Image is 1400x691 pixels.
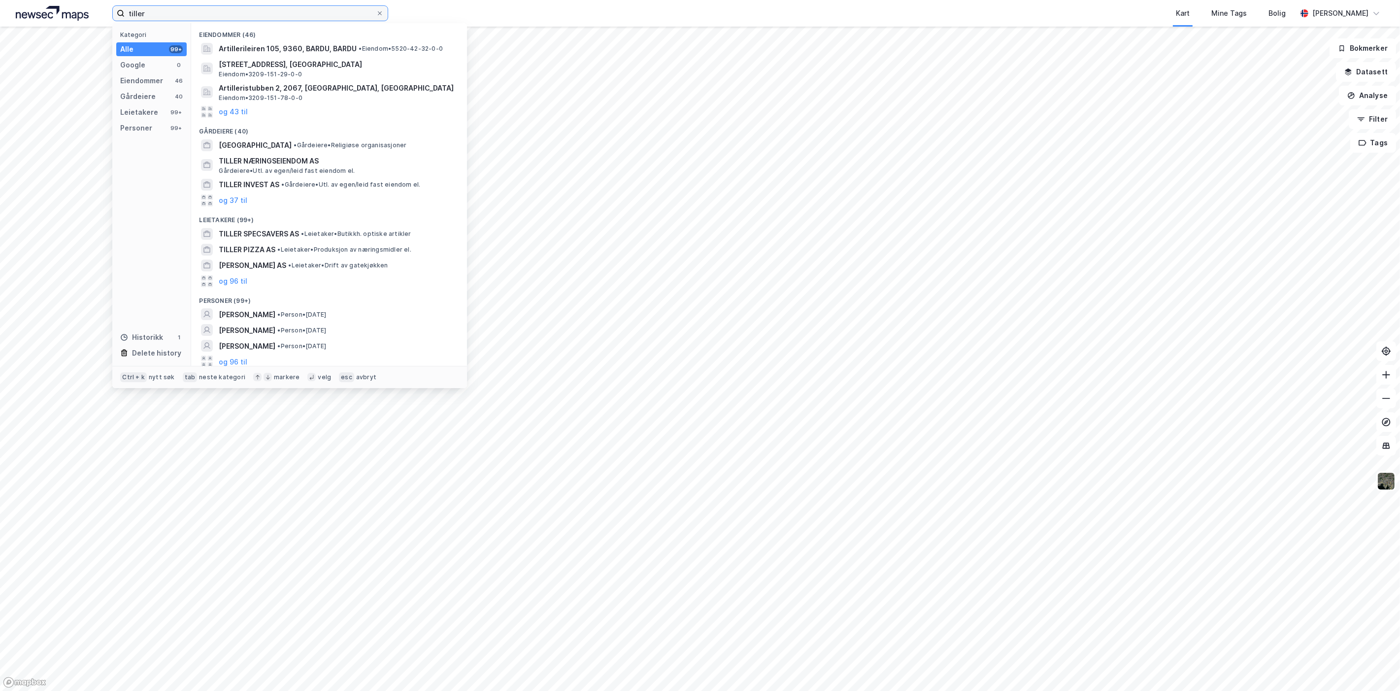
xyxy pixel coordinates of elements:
[294,141,297,149] span: •
[301,230,304,237] span: •
[120,106,158,118] div: Leietakere
[125,6,376,21] input: Søk på adresse, matrikkel, gårdeiere, leietakere eller personer
[1351,644,1400,691] iframe: Chat Widget
[359,45,362,52] span: •
[219,195,247,206] button: og 37 til
[219,70,302,78] span: Eiendom • 3209-151-29-0-0
[219,94,302,102] span: Eiendom • 3209-151-78-0-0
[191,120,467,137] div: Gårdeiere (40)
[219,155,455,167] span: TILLER NÆRINGSEIENDOM AS
[1211,7,1247,19] div: Mine Tags
[219,106,248,118] button: og 43 til
[120,372,147,382] div: Ctrl + k
[219,179,279,191] span: TILLER INVEST AS
[277,311,280,318] span: •
[120,331,163,343] div: Historikk
[149,373,175,381] div: nytt søk
[318,373,331,381] div: velg
[120,75,163,87] div: Eiendommer
[277,342,326,350] span: Person • [DATE]
[1268,7,1286,19] div: Bolig
[219,43,357,55] span: Artillerileiren 105, 9360, BARDU, BARDU
[277,246,280,253] span: •
[120,122,152,134] div: Personer
[339,372,354,382] div: esc
[219,340,275,352] span: [PERSON_NAME]
[277,327,280,334] span: •
[120,31,187,38] div: Kategori
[219,228,299,240] span: TILLER SPECSAVERS AS
[169,108,183,116] div: 99+
[277,311,326,319] span: Person • [DATE]
[288,262,388,269] span: Leietaker • Drift av gatekjøkken
[219,82,455,94] span: Artilleristubben 2, 2067, [GEOGRAPHIC_DATA], [GEOGRAPHIC_DATA]
[274,373,300,381] div: markere
[169,124,183,132] div: 99+
[1349,109,1396,129] button: Filter
[219,260,286,271] span: [PERSON_NAME] AS
[1312,7,1368,19] div: [PERSON_NAME]
[219,275,247,287] button: og 96 til
[1176,7,1190,19] div: Kart
[1339,86,1396,105] button: Analyse
[191,208,467,226] div: Leietakere (99+)
[277,246,411,254] span: Leietaker • Produksjon av næringsmidler el.
[169,45,183,53] div: 99+
[277,342,280,350] span: •
[219,356,247,367] button: og 96 til
[219,167,355,175] span: Gårdeiere • Utl. av egen/leid fast eiendom el.
[120,59,145,71] div: Google
[191,23,467,41] div: Eiendommer (46)
[301,230,411,238] span: Leietaker • Butikkh. optiske artikler
[219,139,292,151] span: [GEOGRAPHIC_DATA]
[219,325,275,336] span: [PERSON_NAME]
[120,43,133,55] div: Alle
[1330,38,1396,58] button: Bokmerker
[199,373,245,381] div: neste kategori
[175,61,183,69] div: 0
[277,327,326,334] span: Person • [DATE]
[281,181,420,189] span: Gårdeiere • Utl. av egen/leid fast eiendom el.
[175,333,183,341] div: 1
[219,309,275,321] span: [PERSON_NAME]
[1350,133,1396,153] button: Tags
[288,262,291,269] span: •
[359,45,443,53] span: Eiendom • 5520-42-32-0-0
[191,289,467,307] div: Personer (99+)
[1336,62,1396,82] button: Datasett
[294,141,406,149] span: Gårdeiere • Religiøse organisasjoner
[132,347,181,359] div: Delete history
[120,91,156,102] div: Gårdeiere
[219,59,455,70] span: [STREET_ADDRESS], [GEOGRAPHIC_DATA]
[175,77,183,85] div: 46
[356,373,376,381] div: avbryt
[281,181,284,188] span: •
[219,244,275,256] span: TILLER PIZZA AS
[1377,472,1396,491] img: 9k=
[3,677,46,688] a: Mapbox homepage
[16,6,89,21] img: logo.a4113a55bc3d86da70a041830d287a7e.svg
[183,372,198,382] div: tab
[175,93,183,100] div: 40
